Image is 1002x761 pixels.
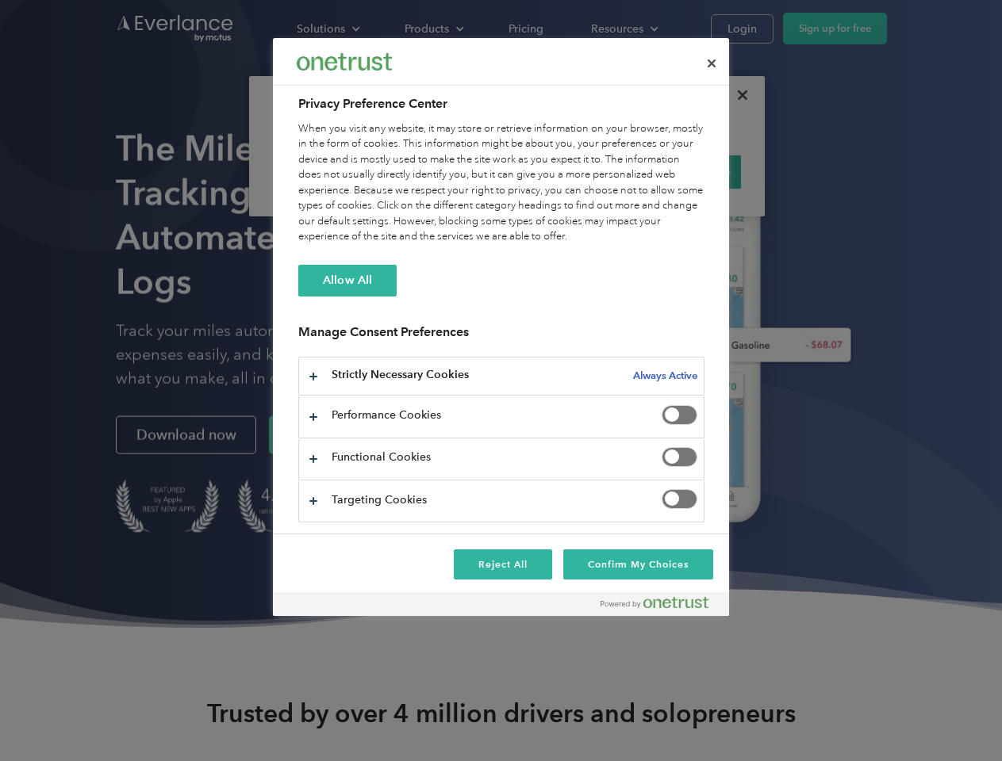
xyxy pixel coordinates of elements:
[694,46,729,81] button: Close
[273,38,729,616] div: Privacy Preference Center
[298,265,397,296] button: Allow All
[297,53,392,70] img: Everlance
[298,324,704,349] h3: Manage Consent Preferences
[601,596,708,609] img: Powered by OneTrust Opens in a new Tab
[273,38,729,616] div: Preference center
[563,549,713,579] button: Confirm My Choices
[298,121,704,245] div: When you visit any website, it may store or retrieve information on your browser, mostly in the f...
[298,94,704,113] h2: Privacy Preference Center
[601,596,721,616] a: Powered by OneTrust Opens in a new Tab
[297,46,392,78] div: Everlance
[454,549,552,579] button: Reject All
